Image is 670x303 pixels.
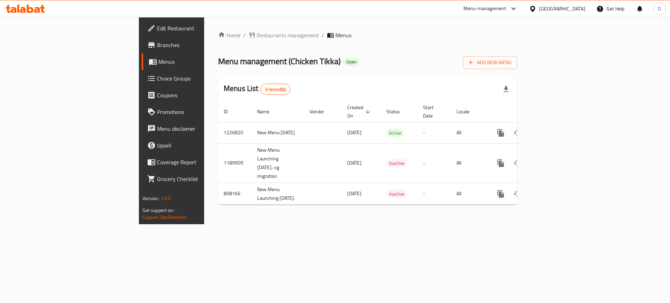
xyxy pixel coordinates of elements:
[142,213,187,222] a: Support.OpsPlatform
[142,206,174,215] span: Get support on:
[417,143,451,183] td: -
[157,41,245,49] span: Branches
[310,107,333,116] span: Vendor
[257,31,319,39] span: Restaurants management
[539,5,585,13] div: [GEOGRAPHIC_DATA]
[157,74,245,83] span: Choice Groups
[142,37,251,53] a: Branches
[492,155,509,172] button: more
[252,143,304,183] td: New Menu Launching [DATE].-cg migration
[343,58,359,66] div: Open
[386,159,407,167] span: Inactive
[451,143,487,183] td: All
[347,158,362,167] span: [DATE]
[248,31,319,39] a: Restaurants management
[218,53,341,69] span: Menu management ( Chicken Tikka )
[347,103,372,120] span: Created On
[224,83,290,95] h2: Menus List
[509,155,526,172] button: Change Status
[343,59,359,65] span: Open
[509,185,526,202] button: Change Status
[386,190,407,198] span: Inactive
[456,107,478,116] span: Locale
[142,53,251,70] a: Menus
[157,108,245,116] span: Promotions
[252,122,304,143] td: New Menu [DATE]
[142,70,251,87] a: Choice Groups
[417,122,451,143] td: -
[451,183,487,205] td: All
[218,101,565,205] table: enhanced table
[224,107,237,116] span: ID
[322,31,324,39] li: /
[257,107,278,116] span: Name
[658,5,661,13] span: D
[347,128,362,137] span: [DATE]
[469,58,512,67] span: Add New Menu
[142,194,159,203] span: Version:
[386,107,409,116] span: Status
[487,101,565,122] th: Actions
[142,137,251,154] a: Upsell
[142,154,251,171] a: Coverage Report
[417,183,451,205] td: -
[509,124,526,141] button: Change Status
[252,183,304,205] td: New Menu Launching [DATE].
[347,189,362,198] span: [DATE]
[161,194,171,203] span: 1.0.0
[142,20,251,37] a: Edit Restaurant
[142,87,251,104] a: Coupons
[157,141,245,150] span: Upsell
[451,122,487,143] td: All
[492,124,509,141] button: more
[423,103,442,120] span: Start Date
[142,104,251,120] a: Promotions
[261,86,290,93] span: 3 record(s)
[157,158,245,166] span: Coverage Report
[498,81,514,98] div: Export file
[157,175,245,183] span: Grocery Checklist
[463,56,517,69] button: Add New Menu
[157,124,245,133] span: Menu disclaimer
[386,129,404,137] span: Active
[142,171,251,187] a: Grocery Checklist
[492,185,509,202] button: more
[158,58,245,66] span: Menus
[335,31,351,39] span: Menus
[218,31,517,39] nav: breadcrumb
[142,120,251,137] a: Menu disclaimer
[157,91,245,99] span: Coupons
[157,24,245,32] span: Edit Restaurant
[463,5,506,13] div: Menu-management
